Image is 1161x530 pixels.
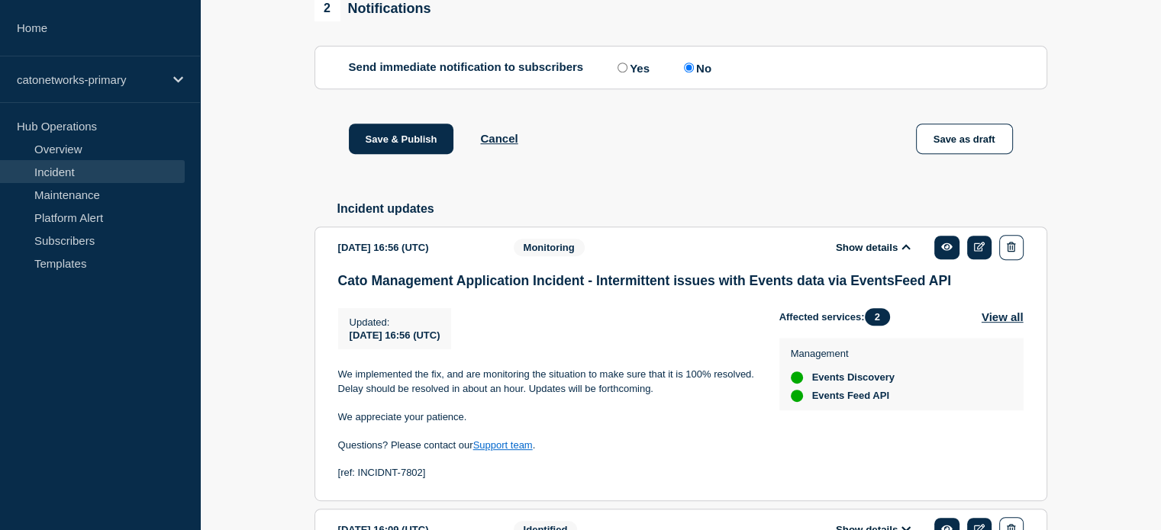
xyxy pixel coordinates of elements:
p: [ref: INCIDNT-7802] [338,466,755,480]
span: Events Discovery [812,371,895,384]
button: Cancel [480,132,518,145]
button: View all [982,308,1024,326]
p: Questions? Please contact our . [338,438,755,452]
span: [DATE] 16:56 (UTC) [350,329,440,341]
div: up [791,371,803,384]
input: No [684,63,694,72]
input: Yes [618,63,627,72]
p: We implemented the fix, and are monitoring the situation to make sure that it is 100% resolved. D... [338,368,755,396]
p: Updated : [350,316,440,328]
p: catonetworks-primary [17,73,163,86]
button: Show details [831,241,915,254]
h2: Incident updates [337,202,1047,216]
span: 2 [865,308,890,326]
div: up [791,390,803,402]
span: Monitoring [514,239,585,256]
p: We appreciate your patience. [338,410,755,424]
div: [DATE] 16:56 (UTC) [338,235,491,260]
button: Save & Publish [349,124,454,154]
label: Yes [614,60,650,75]
p: Send immediate notification to subscribers [349,60,584,75]
a: Support team [473,439,533,451]
h3: Cato Management Application Incident - Intermittent issues with Events data via EventsFeed API [338,273,1024,289]
p: Management [791,348,895,359]
label: No [680,60,711,75]
span: Events Feed API [812,390,889,402]
span: Affected services: [779,308,898,326]
button: Save as draft [916,124,1013,154]
div: Send immediate notification to subscribers [349,60,1013,75]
